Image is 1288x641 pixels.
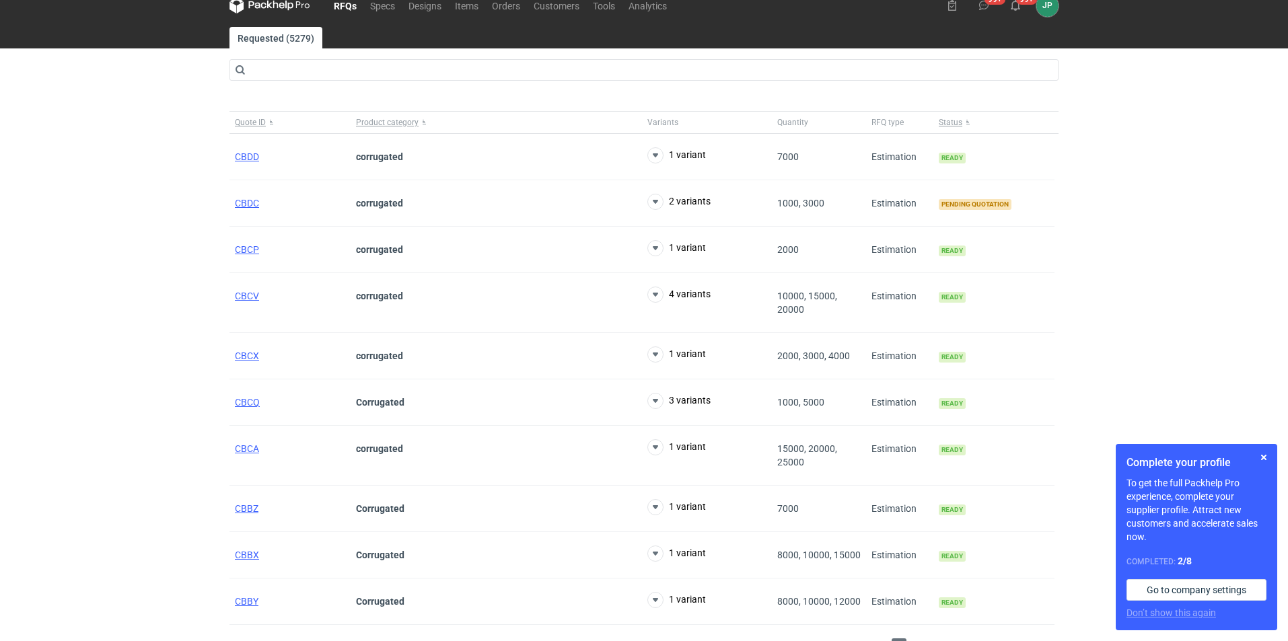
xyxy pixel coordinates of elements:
button: 4 variants [647,287,711,303]
strong: corrugated [356,151,403,162]
a: CBDD [235,151,259,162]
strong: corrugated [356,244,403,255]
span: 15000, 20000, 25000 [777,443,837,467]
span: Status [939,117,962,128]
button: Status [933,112,1054,133]
a: CBBY [235,596,258,607]
div: Completed: [1126,554,1266,568]
span: 8000, 10000, 15000 [777,550,861,560]
strong: corrugated [356,291,403,301]
strong: corrugated [356,198,403,209]
span: Product category [356,117,419,128]
a: CBBZ [235,503,258,514]
button: 1 variant [647,240,706,256]
span: 10000, 15000, 20000 [777,291,837,315]
a: Go to company settings [1126,579,1266,601]
strong: Corrugated [356,397,404,408]
button: 3 variants [647,393,711,409]
span: Ready [939,153,966,163]
span: Ready [939,292,966,303]
span: Ready [939,246,966,256]
strong: 2 / 8 [1178,556,1192,566]
span: Quote ID [235,117,266,128]
span: Variants [647,117,678,128]
button: 1 variant [647,147,706,163]
button: Product category [351,112,642,133]
button: Don’t show this again [1126,606,1216,619]
span: Ready [939,398,966,409]
span: Ready [939,597,966,608]
button: Skip for now [1256,449,1272,465]
div: Estimation [866,180,933,227]
span: Ready [939,352,966,363]
span: Ready [939,445,966,455]
span: 1000, 5000 [777,397,824,408]
div: Estimation [866,486,933,532]
span: Ready [939,504,966,515]
div: Estimation [866,333,933,379]
div: Estimation [866,426,933,486]
div: Estimation [866,134,933,180]
a: Requested (5279) [229,27,322,48]
span: 7000 [777,503,799,514]
button: Quote ID [229,112,351,133]
span: Ready [939,551,966,562]
div: Estimation [866,227,933,273]
a: CBCP [235,244,259,255]
strong: Corrugated [356,503,404,514]
button: 1 variant [647,545,706,562]
button: 1 variant [647,499,706,515]
p: To get the full Packhelp Pro experience, complete your supplier profile. Attract new customers an... [1126,476,1266,543]
h1: Complete your profile [1126,455,1266,471]
span: Pending quotation [939,199,1011,210]
div: Estimation [866,273,933,333]
strong: corrugated [356,443,403,454]
span: 2000, 3000, 4000 [777,350,850,361]
button: 1 variant [647,592,706,608]
a: CBCA [235,443,259,454]
span: 2000 [777,244,799,255]
a: CBBX [235,550,259,560]
a: CBDC [235,198,259,209]
span: 8000, 10000, 12000 [777,596,861,607]
span: Quantity [777,117,808,128]
a: CBCQ [235,397,260,408]
div: Estimation [866,578,933,625]
button: 2 variants [647,194,711,210]
button: 1 variant [647,346,706,363]
span: 1000, 3000 [777,198,824,209]
strong: Corrugated [356,596,404,607]
strong: Corrugated [356,550,404,560]
strong: corrugated [356,350,403,361]
div: Estimation [866,379,933,426]
span: RFQ type [871,117,904,128]
a: CBCX [235,350,259,361]
div: Estimation [866,532,933,578]
button: 1 variant [647,439,706,455]
a: CBCV [235,291,259,301]
span: 7000 [777,151,799,162]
